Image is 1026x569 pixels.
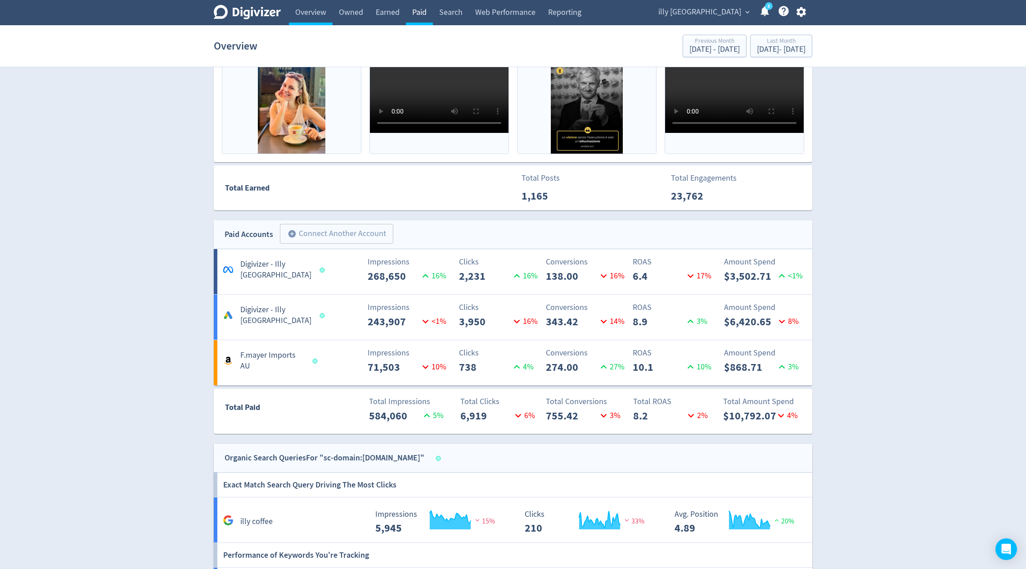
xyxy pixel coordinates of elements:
[546,347,627,359] p: Conversions
[724,359,776,375] p: $868.71
[546,256,627,268] p: Conversions
[546,359,598,375] p: 274.00
[225,451,424,464] div: Organic Search Queries For "sc-domain:[DOMAIN_NAME]"
[598,410,621,422] p: 3 %
[214,295,812,340] a: Digivizer - Illy [GEOGRAPHIC_DATA]Impressions243,907<1%Clicks3,95016%Conversions343.4214%ROAS8.93...
[214,401,314,418] div: Total Paid
[683,35,747,57] button: Previous Month[DATE] - [DATE]
[633,396,715,408] p: Total ROAS
[633,359,684,375] p: 10.1
[459,314,511,330] p: 3,950
[724,256,805,268] p: Amount Spend
[214,182,513,195] div: Total Earned
[671,188,723,204] p: 23,762
[546,408,598,424] p: 755.42
[757,46,805,54] div: [DATE] - [DATE]
[214,497,812,543] a: illy coffee Impressions 401 Impressions 5,945 15% Clicks 19 Clicks 210 33% Avg. Position 4.95 Avg...
[724,314,776,330] p: $6,420.65
[459,347,540,359] p: Clicks
[214,32,257,60] h1: Overview
[684,270,711,282] p: 17 %
[772,517,781,523] img: positive-performance.svg
[368,301,449,314] p: Impressions
[214,165,812,210] a: Total EarnedTotal Posts1,165Total Engagements23,762
[369,396,450,408] p: Total Impressions
[214,249,812,294] a: Digivizer - Illy [GEOGRAPHIC_DATA]Impressions268,65016%Clicks2,23116%Conversions138.0016%ROAS6.41...
[633,347,714,359] p: ROAS
[622,517,644,526] span: 33%
[473,517,482,523] img: negative-performance.svg
[724,268,776,284] p: $3,502.71
[723,408,775,424] p: $10,792.07
[689,38,740,46] div: Previous Month
[671,172,737,184] p: Total Engagements
[280,224,393,244] button: Connect Another Account
[684,315,707,328] p: 3 %
[459,301,540,314] p: Clicks
[473,517,495,526] span: 15%
[368,268,419,284] p: 268,650
[460,408,512,424] p: 6,919
[459,256,540,268] p: Clicks
[225,228,273,241] div: Paid Accounts
[723,396,805,408] p: Total Amount Spend
[684,361,711,373] p: 10 %
[743,8,751,16] span: expand_more
[776,270,803,282] p: <1%
[546,268,598,284] p: 138.00
[368,347,449,359] p: Impressions
[768,3,770,9] text: 5
[273,225,393,244] a: Connect Another Account
[320,268,328,273] span: Data last synced: 9 Oct 2025, 3:01pm (AEDT)
[622,517,631,523] img: negative-performance.svg
[724,301,805,314] p: Amount Spend
[776,315,799,328] p: 8 %
[685,410,708,422] p: 2 %
[598,361,625,373] p: 27 %
[511,270,538,282] p: 16 %
[633,408,685,424] p: 8.2
[670,510,805,534] svg: Avg. Position 4.95
[368,359,419,375] p: 71,503
[776,361,799,373] p: 3 %
[436,456,444,461] span: Data last synced: 10 Oct 2025, 3:02am (AEDT)
[371,510,506,534] svg: Impressions 401
[240,516,273,527] h5: illy coffee
[750,35,812,57] button: Last Month[DATE]- [DATE]
[775,410,798,422] p: 4 %
[655,5,752,19] button: illy [GEOGRAPHIC_DATA]
[313,359,320,364] span: Data last synced: 9 Oct 2025, 11:01pm (AEDT)
[368,256,449,268] p: Impressions
[546,301,627,314] p: Conversions
[320,313,328,318] span: Data last synced: 9 Oct 2025, 10:01pm (AEDT)
[689,46,740,54] div: [DATE] - [DATE]
[511,361,534,373] p: 4 %
[214,340,812,385] a: F.mayer Imports AUImpressions71,50310%Clicks7384%Conversions274.0027%ROAS10.110%Amount Spend$868....
[995,538,1017,560] div: Open Intercom Messenger
[522,172,573,184] p: Total Posts
[546,396,627,408] p: Total Conversions
[633,314,684,330] p: 8.9
[522,188,573,204] p: 1,165
[724,347,805,359] p: Amount Spend
[459,268,511,284] p: 2,231
[598,270,625,282] p: 16 %
[520,510,655,534] svg: Clicks 19
[772,517,794,526] span: 20%
[369,408,421,424] p: 584,060
[240,259,311,281] h5: Digivizer - Illy [GEOGRAPHIC_DATA]
[288,229,297,238] span: add_circle
[460,396,542,408] p: Total Clicks
[223,543,369,567] h6: Performance of Keywords You're Tracking
[512,410,535,422] p: 6 %
[598,315,625,328] p: 14 %
[633,301,714,314] p: ROAS
[368,314,419,330] p: 243,907
[459,359,511,375] p: 738
[633,256,714,268] p: ROAS
[240,350,304,372] h5: F.mayer Imports AU
[757,38,805,46] div: Last Month
[546,314,598,330] p: 343.42
[240,305,311,326] h5: Digivizer - Illy [GEOGRAPHIC_DATA]
[658,5,741,19] span: illy [GEOGRAPHIC_DATA]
